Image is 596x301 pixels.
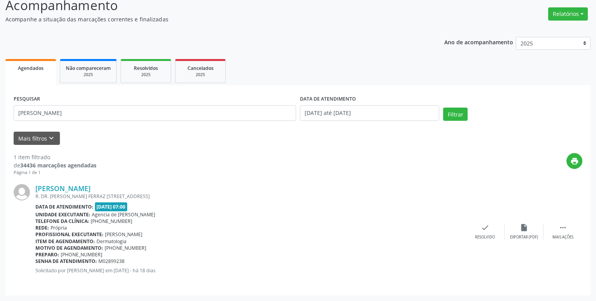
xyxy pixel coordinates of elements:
input: Nome, código do beneficiário ou CPF [14,105,296,121]
input: Selecione um intervalo [300,105,439,121]
b: Senha de atendimento: [35,258,97,264]
div: Exportar (PDF) [510,235,538,240]
p: Acompanhe a situação das marcações correntes e finalizadas [5,15,415,23]
b: Profissional executante: [35,231,103,238]
span: Agendados [18,65,44,71]
i: check [481,223,489,232]
button: Relatórios [548,7,588,21]
button: print [566,153,582,169]
span: [DATE] 07:00 [95,202,128,211]
span: M02899238 [98,258,124,264]
span: [PHONE_NUMBER] [91,218,132,224]
label: PESQUISAR [14,93,40,105]
img: img [14,184,30,200]
span: [PHONE_NUMBER] [105,245,146,251]
p: Ano de acompanhamento [444,37,513,47]
label: DATA DE ATENDIMENTO [300,93,356,105]
div: Página 1 de 1 [14,169,96,176]
a: [PERSON_NAME] [35,184,91,193]
button: Mais filtroskeyboard_arrow_down [14,132,60,145]
div: 2025 [126,72,165,78]
div: R. DR. [PERSON_NAME] FERRAZ [STREET_ADDRESS] [35,193,466,200]
span: Agencia de [PERSON_NAME] [92,211,155,218]
b: Telefone da clínica: [35,218,89,224]
b: Rede: [35,224,49,231]
b: Motivo de agendamento: [35,245,103,251]
b: Preparo: [35,251,59,258]
b: Item de agendamento: [35,238,95,245]
b: Data de atendimento: [35,204,93,210]
span: Própria [51,224,67,231]
strong: 34436 marcações agendadas [20,162,96,169]
span: Dermatologia [96,238,126,245]
div: 1 item filtrado [14,153,96,161]
p: Solicitado por [PERSON_NAME] em [DATE] - há 18 dias [35,267,466,274]
span: [PHONE_NUMBER] [61,251,102,258]
div: 2025 [181,72,220,78]
div: 2025 [66,72,111,78]
span: Resolvidos [134,65,158,71]
b: Unidade executante: [35,211,90,218]
span: [PERSON_NAME] [105,231,142,238]
button: Filtrar [443,108,468,121]
span: Não compareceram [66,65,111,71]
i: insert_drive_file [520,223,528,232]
i: keyboard_arrow_down [47,134,56,143]
div: Mais ações [552,235,573,240]
i:  [559,223,567,232]
span: Cancelados [188,65,214,71]
div: de [14,161,96,169]
i: print [570,157,579,165]
div: Resolvido [475,235,495,240]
